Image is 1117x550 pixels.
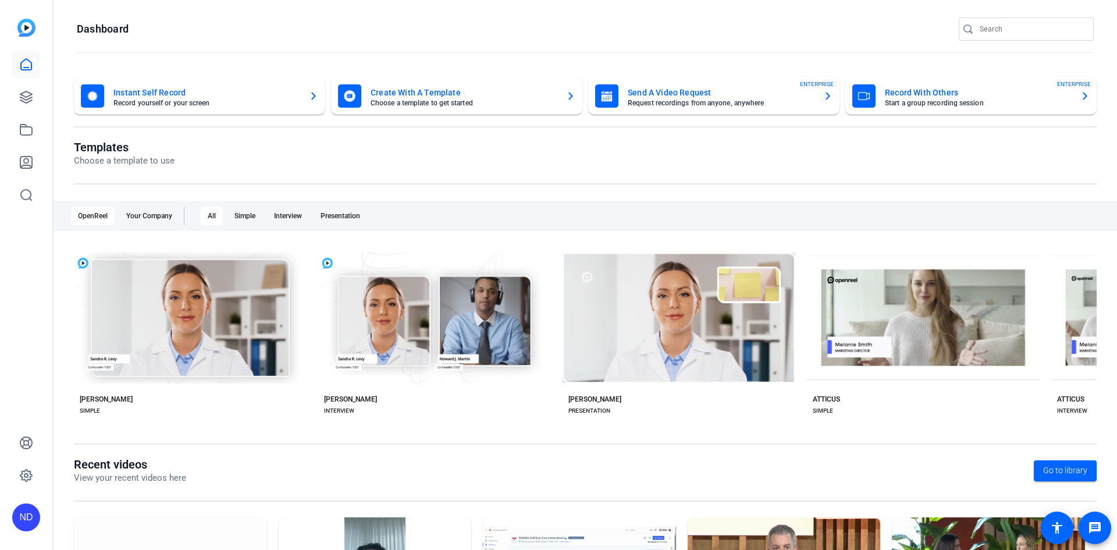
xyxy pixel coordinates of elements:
h1: Dashboard [77,22,129,36]
span: Go to library [1043,464,1087,477]
mat-card-subtitle: Record yourself or your screen [113,100,300,107]
mat-card-title: Instant Self Record [113,86,300,100]
div: [PERSON_NAME] [324,395,377,404]
span: ENTERPRISE [800,80,834,88]
h1: Templates [74,140,175,154]
div: SIMPLE [813,406,833,416]
mat-icon: message [1088,521,1102,535]
div: ATTICUS [813,395,840,404]
mat-card-subtitle: Request recordings from anyone, anywhere [628,100,814,107]
button: Send A Video RequestRequest recordings from anyone, anywhereENTERPRISE [588,77,839,115]
mat-icon: accessibility [1050,521,1064,535]
p: Choose a template to use [74,154,175,168]
button: Record With OthersStart a group recording sessionENTERPRISE [845,77,1097,115]
mat-card-subtitle: Choose a template to get started [371,100,557,107]
div: INTERVIEW [324,406,354,416]
div: PRESENTATION [568,406,610,416]
img: blue-gradient.svg [17,19,35,37]
a: Go to library [1034,460,1097,481]
div: Interview [267,207,309,225]
mat-card-title: Record With Others [885,86,1071,100]
button: Instant Self RecordRecord yourself or your screen [74,77,325,115]
div: INTERVIEW [1057,406,1087,416]
div: SIMPLE [80,406,100,416]
div: [PERSON_NAME] [80,395,133,404]
mat-card-title: Send A Video Request [628,86,814,100]
mat-card-title: Create With A Template [371,86,557,100]
p: View your recent videos here [74,471,186,485]
div: All [201,207,223,225]
div: OpenReel [71,207,115,225]
div: ATTICUS [1057,395,1084,404]
input: Search [980,22,1084,36]
div: Simple [227,207,262,225]
div: ND [12,503,40,531]
h1: Recent videos [74,457,186,471]
div: Your Company [119,207,179,225]
div: [PERSON_NAME] [568,395,621,404]
div: Presentation [314,207,367,225]
button: Create With A TemplateChoose a template to get started [331,77,582,115]
span: ENTERPRISE [1057,80,1091,88]
mat-card-subtitle: Start a group recording session [885,100,1071,107]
